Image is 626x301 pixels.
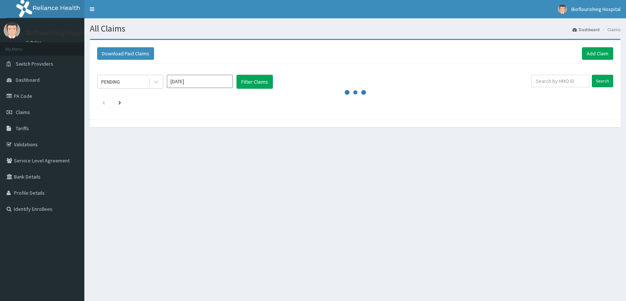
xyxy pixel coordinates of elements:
span: Bioflourishing Hospital [571,6,620,12]
img: User Image [4,22,20,38]
h1: All Claims [90,24,620,33]
a: Previous page [102,99,105,106]
div: PENDING [101,78,120,85]
a: Dashboard [572,26,600,33]
span: Tariffs [16,125,29,132]
span: Switch Providers [16,60,53,67]
span: Dashboard [16,77,40,83]
button: Filter Claims [237,75,273,89]
li: Claims [600,26,620,33]
input: Search by HMO ID [531,75,589,87]
a: Add Claim [582,47,613,60]
img: User Image [558,5,567,14]
span: Claims [16,109,30,115]
p: Bioflourishing Hospital [26,30,91,36]
input: Select Month and Year [167,75,233,88]
button: Download Paid Claims [97,47,154,60]
a: Online [26,40,43,45]
a: Next page [118,99,121,106]
input: Search [592,75,613,87]
svg: audio-loading [344,81,366,103]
